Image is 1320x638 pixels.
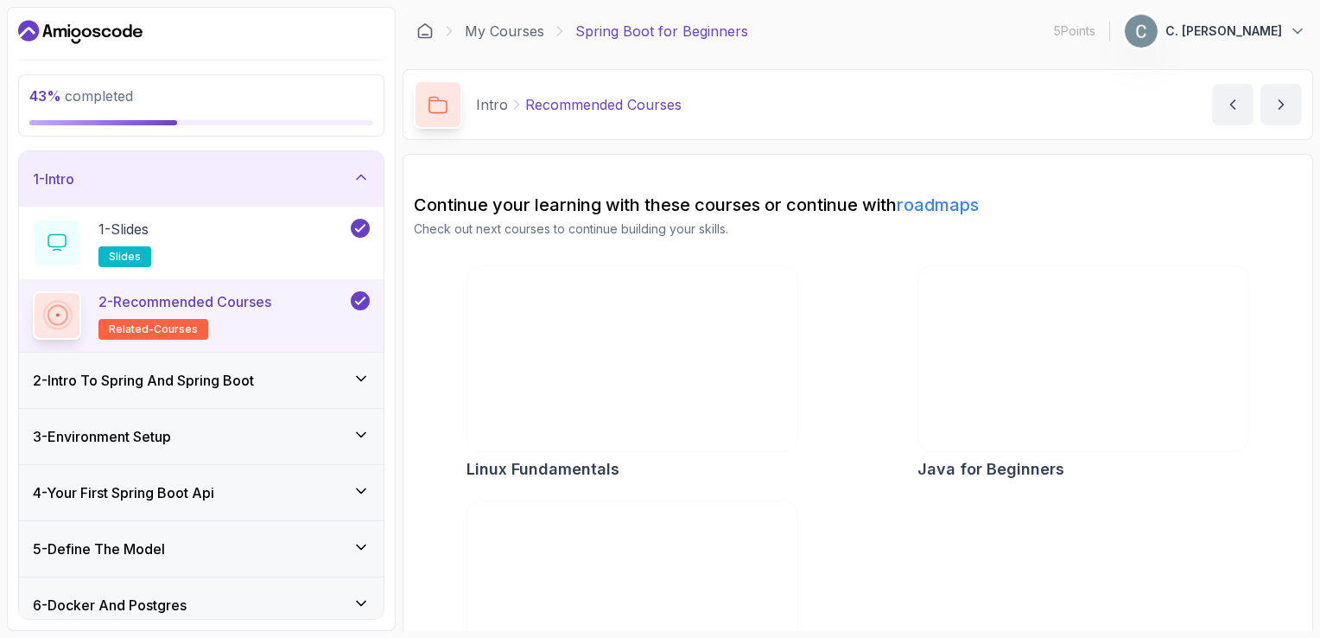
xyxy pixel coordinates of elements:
[414,193,1302,217] h2: Continue your learning with these courses or continue with
[416,22,434,40] a: Dashboard
[19,409,384,464] button: 3-Environment Setup
[467,266,797,451] img: Linux Fundamentals card
[29,87,133,105] span: completed
[918,266,1248,451] img: Java for Beginners card
[575,21,748,41] p: Spring Boot for Beginners
[33,370,254,391] h3: 2 - Intro To Spring And Spring Boot
[1054,22,1095,40] p: 5 Points
[1212,84,1253,125] button: previous content
[29,87,61,105] span: 43 %
[33,539,165,559] h3: 5 - Define The Model
[1124,14,1306,48] button: user profile imageC. [PERSON_NAME]
[1260,84,1302,125] button: next content
[33,482,214,503] h3: 4 - Your First Spring Boot Api
[18,18,143,46] a: Dashboard
[917,265,1249,482] a: Java for Beginners cardJava for Beginners
[917,457,1064,482] h2: Java for Beginners
[109,250,141,264] span: slides
[33,426,171,447] h3: 3 - Environment Setup
[19,151,384,207] button: 1-Intro
[1125,15,1158,48] img: user profile image
[109,322,198,336] span: related-courses
[19,521,384,577] button: 5-Define The Model
[98,291,271,312] p: 2 - Recommended Courses
[466,457,619,482] h2: Linux Fundamentals
[33,291,370,340] button: 2-Recommended Coursesrelated-courses
[33,595,187,616] h3: 6 - Docker And Postgres
[19,577,384,633] button: 6-Docker And Postgres
[525,94,682,115] p: Recommended Courses
[33,169,74,189] h3: 1 - Intro
[19,353,384,408] button: 2-Intro To Spring And Spring Boot
[466,265,798,482] a: Linux Fundamentals cardLinux Fundamentals
[33,219,370,267] button: 1-Slidesslides
[414,220,1302,238] p: Check out next courses to continue building your skills.
[19,465,384,520] button: 4-Your First Spring Boot Api
[1165,22,1282,40] p: C. [PERSON_NAME]
[465,21,544,41] a: My Courses
[476,94,508,115] p: Intro
[897,195,979,215] a: roadmaps
[98,219,149,239] p: 1 - Slides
